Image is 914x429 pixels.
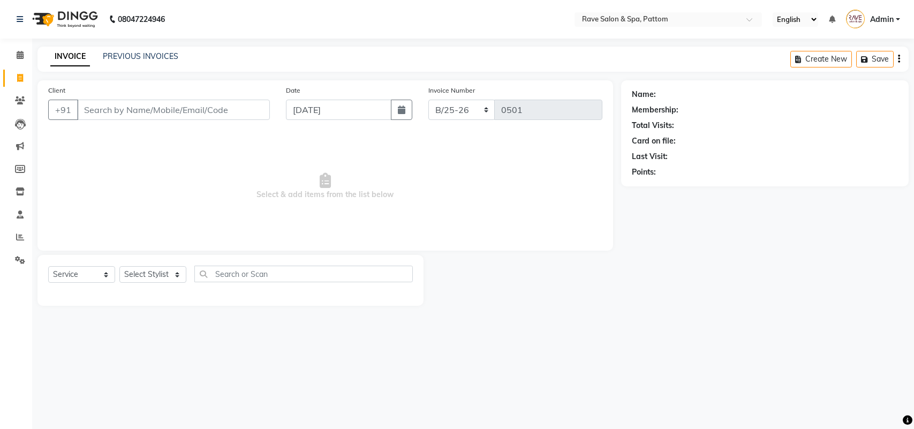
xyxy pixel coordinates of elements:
[632,136,676,147] div: Card on file:
[632,151,668,162] div: Last Visit:
[428,86,475,95] label: Invoice Number
[77,100,270,120] input: Search by Name/Mobile/Email/Code
[632,89,656,100] div: Name:
[50,47,90,66] a: INVOICE
[286,86,300,95] label: Date
[632,120,674,131] div: Total Visits:
[194,266,413,282] input: Search or Scan
[48,100,78,120] button: +91
[103,51,178,61] a: PREVIOUS INVOICES
[632,104,678,116] div: Membership:
[27,4,101,34] img: logo
[846,10,865,28] img: Admin
[48,133,602,240] span: Select & add items from the list below
[790,51,852,67] button: Create New
[870,14,894,25] span: Admin
[856,51,894,67] button: Save
[48,86,65,95] label: Client
[632,167,656,178] div: Points:
[118,4,165,34] b: 08047224946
